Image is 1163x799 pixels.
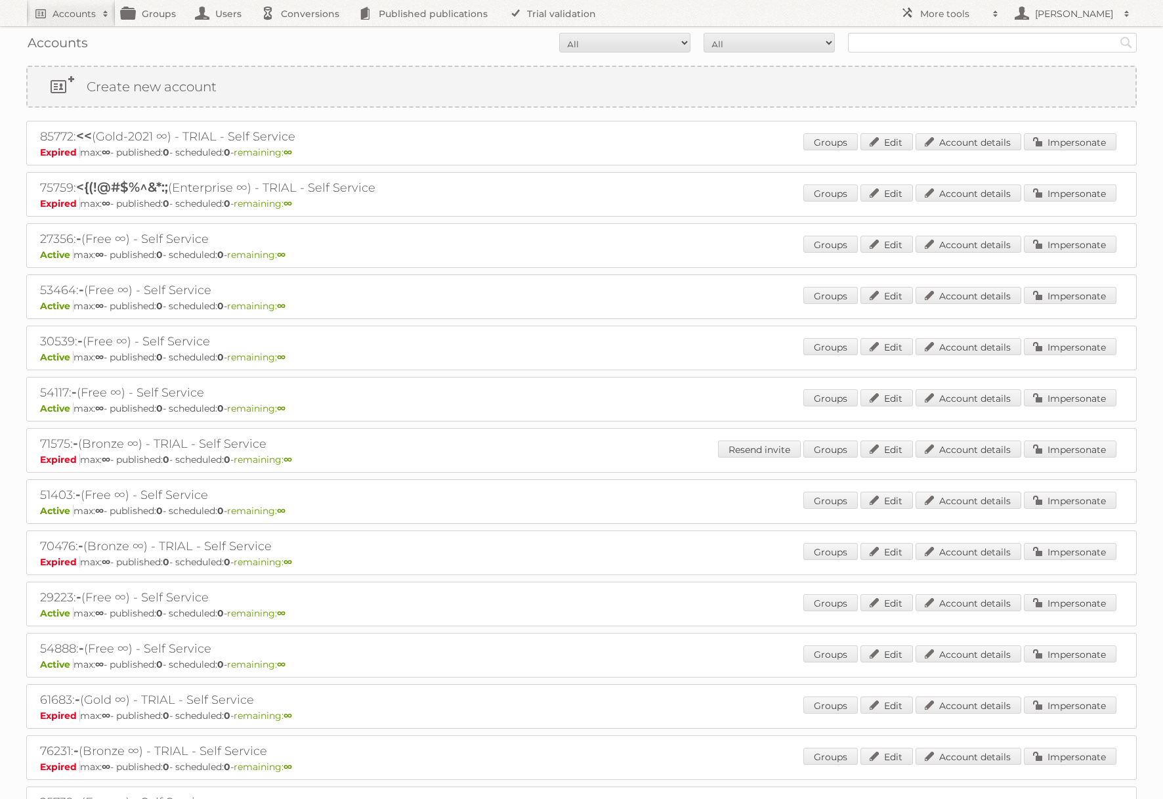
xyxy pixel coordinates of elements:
span: remaining: [227,249,285,261]
strong: ∞ [277,249,285,261]
span: << [76,128,92,144]
span: - [79,640,84,656]
p: max: - published: - scheduled: - [40,351,1123,363]
a: Impersonate [1024,236,1116,253]
h2: 76231: (Bronze ∞) - TRIAL - Self Service [40,743,499,760]
strong: 0 [163,761,169,773]
a: Account details [916,748,1021,765]
a: Account details [916,543,1021,560]
h2: 54117: (Free ∞) - Self Service [40,384,499,401]
strong: 0 [217,249,224,261]
strong: 0 [217,351,224,363]
strong: 0 [163,198,169,209]
strong: ∞ [95,300,104,312]
p: max: - published: - scheduled: - [40,761,1123,773]
h2: 75759: (Enterprise ∞) - TRIAL - Self Service [40,179,499,196]
p: max: - published: - scheduled: - [40,300,1123,312]
span: Active [40,607,74,619]
a: Impersonate [1024,287,1116,304]
span: - [76,589,81,605]
a: Groups [803,133,858,150]
strong: 0 [217,607,224,619]
a: Groups [803,441,858,458]
a: Impersonate [1024,441,1116,458]
a: Account details [916,184,1021,202]
strong: 0 [156,300,163,312]
span: - [73,435,78,451]
strong: 0 [224,556,230,568]
strong: 0 [163,454,169,465]
h2: More tools [920,7,986,20]
a: Edit [860,594,913,611]
a: Edit [860,338,913,355]
strong: 0 [163,710,169,722]
a: Impersonate [1024,389,1116,406]
a: Account details [916,287,1021,304]
input: Search [1116,33,1136,53]
strong: 0 [156,607,163,619]
a: Impersonate [1024,543,1116,560]
strong: ∞ [102,761,110,773]
strong: 0 [163,146,169,158]
strong: ∞ [284,198,292,209]
span: - [72,384,77,400]
strong: ∞ [284,556,292,568]
strong: 0 [224,761,230,773]
strong: ∞ [277,659,285,670]
strong: ∞ [284,454,292,465]
a: Impersonate [1024,697,1116,714]
span: Expired [40,146,80,158]
strong: ∞ [277,505,285,517]
a: Edit [860,389,913,406]
a: Account details [916,441,1021,458]
span: remaining: [227,402,285,414]
a: Account details [916,236,1021,253]
p: max: - published: - scheduled: - [40,402,1123,414]
a: Groups [803,697,858,714]
a: Edit [860,184,913,202]
strong: 0 [224,146,230,158]
a: Impersonate [1024,645,1116,662]
span: Expired [40,198,80,209]
strong: ∞ [95,607,104,619]
strong: ∞ [277,607,285,619]
p: max: - published: - scheduled: - [40,249,1123,261]
span: remaining: [234,761,292,773]
h2: 70476: (Bronze ∞) - TRIAL - Self Service [40,538,499,555]
strong: ∞ [102,710,110,722]
span: - [75,486,81,502]
a: Groups [803,338,858,355]
a: Edit [860,697,913,714]
strong: ∞ [277,402,285,414]
a: Account details [916,645,1021,662]
span: remaining: [227,607,285,619]
strong: ∞ [95,659,104,670]
strong: ∞ [102,454,110,465]
p: max: - published: - scheduled: - [40,454,1123,465]
a: Groups [803,748,858,765]
p: max: - published: - scheduled: - [40,146,1123,158]
span: remaining: [234,146,292,158]
span: Active [40,300,74,312]
span: Expired [40,454,80,465]
p: max: - published: - scheduled: - [40,556,1123,568]
strong: ∞ [95,402,104,414]
a: Impersonate [1024,594,1116,611]
a: Edit [860,236,913,253]
span: remaining: [234,556,292,568]
span: Expired [40,556,80,568]
a: Groups [803,594,858,611]
a: Impersonate [1024,338,1116,355]
h2: 51403: (Free ∞) - Self Service [40,486,499,504]
span: - [79,282,84,297]
a: Edit [860,645,913,662]
a: Groups [803,645,858,662]
span: - [77,333,83,349]
span: Active [40,249,74,261]
span: remaining: [227,505,285,517]
span: remaining: [234,198,292,209]
h2: 54888: (Free ∞) - Self Service [40,640,499,657]
a: Groups [803,236,858,253]
span: Expired [40,761,80,773]
span: - [78,538,83,553]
